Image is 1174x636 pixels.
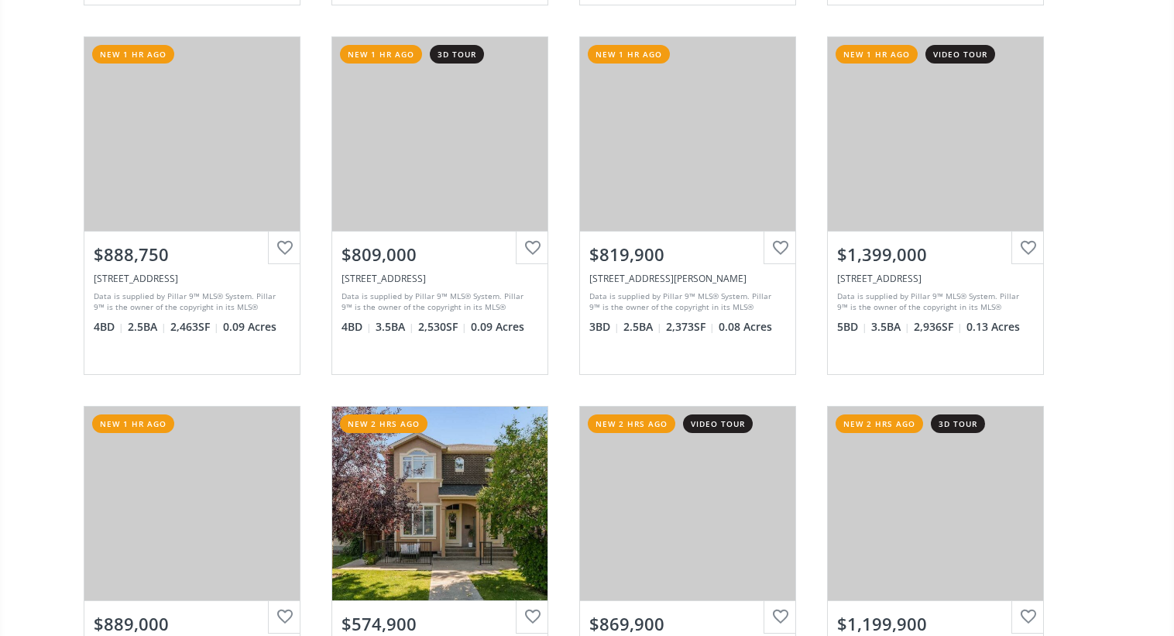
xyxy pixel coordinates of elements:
div: Data is supplied by Pillar 9™ MLS® System. Pillar 9™ is the owner of the copyright in its MLS® Sy... [837,290,1030,314]
span: 3.5 BA [871,319,910,335]
span: 2.5 BA [623,319,662,335]
div: $869,900 [589,612,786,636]
a: new 1 hr ago$888,750[STREET_ADDRESS]Data is supplied by Pillar 9™ MLS® System. Pillar 9™ is the o... [68,21,316,390]
div: 91 Discovery Ridge Boulevard SW, Calgary, AB T3H 4Y2 [837,272,1034,285]
span: 2,463 SF [170,319,219,335]
div: 123 Mitchell Way NW, Calgary, AB T3R 2B5 [589,272,786,285]
span: 4 BD [342,319,372,335]
span: 0.08 Acres [719,319,772,335]
div: $574,900 [342,612,538,636]
span: 2,936 SF [914,319,963,335]
span: 2,373 SF [666,319,715,335]
span: 4 BD [94,319,124,335]
span: 0.09 Acres [223,319,276,335]
span: 2.5 BA [128,319,166,335]
span: 3.5 BA [376,319,414,335]
span: 2,530 SF [418,319,467,335]
span: 3 BD [589,319,620,335]
div: 106 Sherwood Mount NW, Calgary, AB T3R 0G5 [342,272,538,285]
div: Data is supplied by Pillar 9™ MLS® System. Pillar 9™ is the owner of the copyright in its MLS® Sy... [342,290,534,314]
div: 77 Versant Point SW, Calgary, AB T2Y0Z5 [94,272,290,285]
div: $1,199,900 [837,612,1034,636]
span: 0.09 Acres [471,319,524,335]
div: $1,399,000 [837,242,1034,266]
span: 5 BD [837,319,867,335]
span: 0.13 Acres [966,319,1020,335]
div: $889,000 [94,612,290,636]
div: $888,750 [94,242,290,266]
div: Data is supplied by Pillar 9™ MLS® System. Pillar 9™ is the owner of the copyright in its MLS® Sy... [589,290,782,314]
div: Data is supplied by Pillar 9™ MLS® System. Pillar 9™ is the owner of the copyright in its MLS® Sy... [94,290,287,314]
div: $809,000 [342,242,538,266]
a: new 1 hr ago3d tour$809,000[STREET_ADDRESS]Data is supplied by Pillar 9™ MLS® System. Pillar 9™ i... [316,21,564,390]
a: new 1 hr agovideo tour$1,399,000[STREET_ADDRESS]Data is supplied by Pillar 9™ MLS® System. Pillar... [812,21,1059,390]
div: $819,900 [589,242,786,266]
a: new 1 hr ago$819,900[STREET_ADDRESS][PERSON_NAME]Data is supplied by Pillar 9™ MLS® System. Pilla... [564,21,812,390]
